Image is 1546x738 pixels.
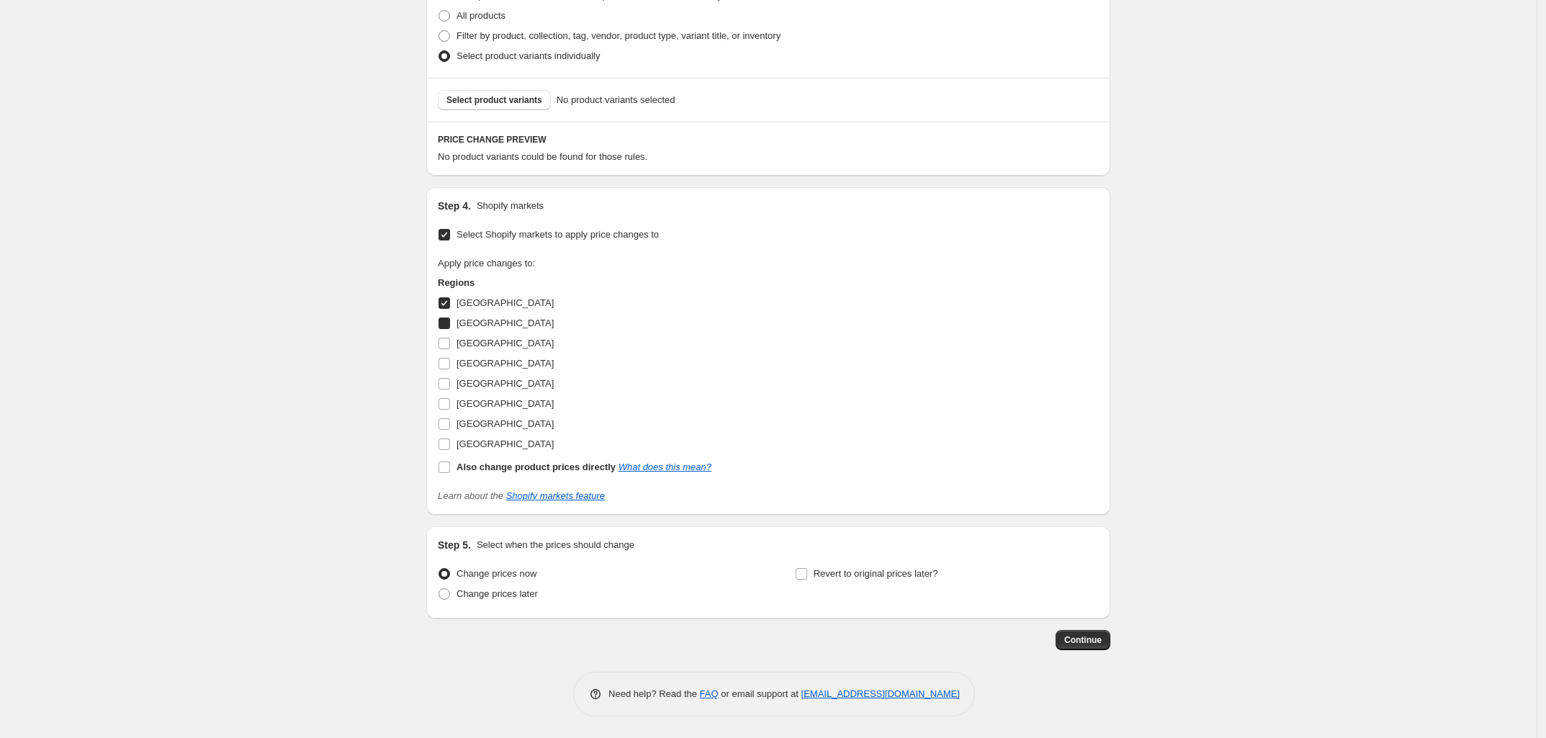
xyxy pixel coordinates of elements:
span: [GEOGRAPHIC_DATA] [457,438,554,449]
h2: Step 4. [438,199,471,213]
span: or email support at [719,688,801,699]
span: [GEOGRAPHIC_DATA] [457,358,554,369]
span: Need help? Read the [608,688,700,699]
span: Revert to original prices later? [814,568,938,579]
span: No product variants selected [557,93,675,107]
button: Select product variants [438,90,551,110]
span: [GEOGRAPHIC_DATA] [457,318,554,328]
span: Change prices now [457,568,536,579]
span: No product variants could be found for those rules. [438,151,647,162]
span: Select Shopify markets to apply price changes to [457,229,659,240]
span: Apply price changes to: [438,258,535,269]
span: Continue [1064,634,1102,646]
span: Change prices later [457,588,538,599]
p: Select when the prices should change [477,538,634,552]
span: [GEOGRAPHIC_DATA] [457,338,554,348]
a: [EMAIL_ADDRESS][DOMAIN_NAME] [801,688,960,699]
p: Shopify markets [477,199,544,213]
button: Continue [1056,630,1110,650]
span: All products [457,10,505,21]
a: Shopify markets feature [506,490,605,501]
span: Select product variants [446,94,542,106]
span: Select product variants individually [457,50,600,61]
h2: Step 5. [438,538,471,552]
h6: PRICE CHANGE PREVIEW [438,134,1099,145]
span: [GEOGRAPHIC_DATA] [457,398,554,409]
a: What does this mean? [619,462,711,472]
span: [GEOGRAPHIC_DATA] [457,297,554,308]
a: FAQ [700,688,719,699]
span: [GEOGRAPHIC_DATA] [457,418,554,429]
b: Also change product prices directly [457,462,616,472]
i: Learn about the [438,490,605,501]
span: Filter by product, collection, tag, vendor, product type, variant title, or inventory [457,30,781,41]
h3: Regions [438,276,711,290]
span: [GEOGRAPHIC_DATA] [457,378,554,389]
